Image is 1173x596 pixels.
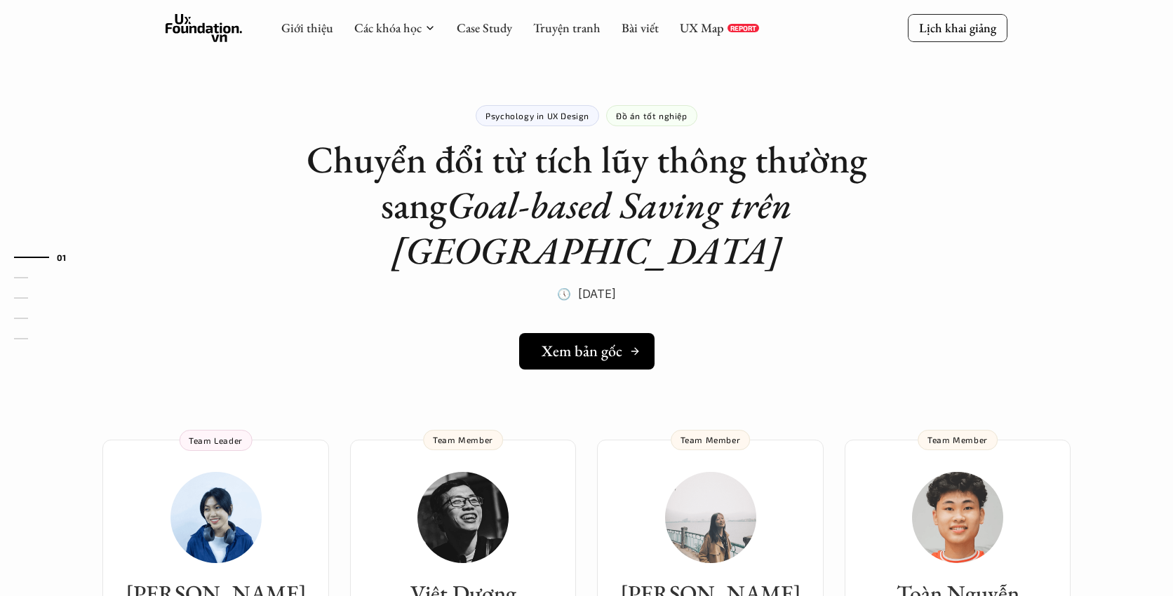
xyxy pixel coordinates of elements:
[730,24,756,32] p: REPORT
[433,435,493,445] p: Team Member
[908,14,1007,41] a: Lịch khai giảng
[622,20,659,36] a: Bài viết
[533,20,601,36] a: Truyện tranh
[14,249,81,266] a: 01
[542,342,622,360] h5: Xem bản gốc
[728,24,759,32] a: REPORT
[519,333,655,370] a: Xem bản gốc
[354,20,422,36] a: Các khóa học
[485,111,589,121] p: Psychology in UX Design
[681,435,741,445] p: Team Member
[391,180,800,275] em: Goal-based Saving trên [GEOGRAPHIC_DATA]
[57,252,67,262] strong: 01
[616,111,688,121] p: Đồ án tốt nghiệp
[457,20,512,36] a: Case Study
[189,435,243,445] p: Team Leader
[919,20,996,36] p: Lịch khai giảng
[557,283,616,304] p: 🕔 [DATE]
[680,20,724,36] a: UX Map
[927,435,988,445] p: Team Member
[281,20,333,36] a: Giới thiệu
[306,137,867,273] h1: Chuyển đổi từ tích lũy thông thường sang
